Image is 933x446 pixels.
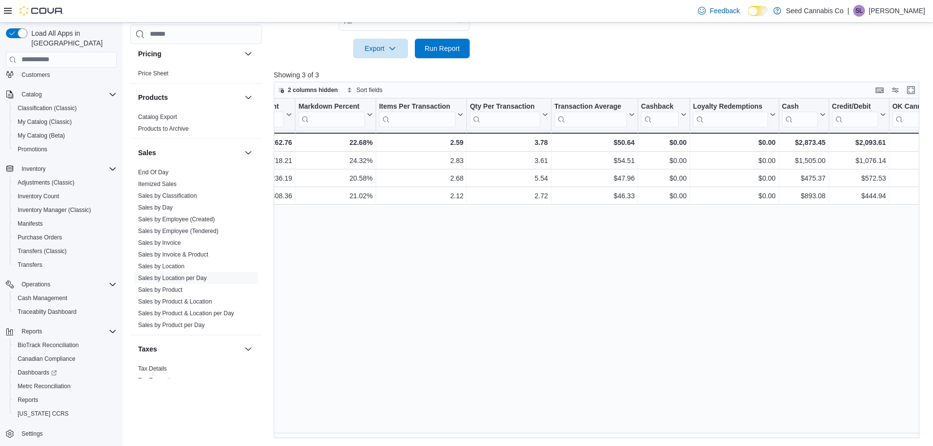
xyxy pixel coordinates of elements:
[14,143,117,155] span: Promotions
[10,101,120,115] button: Classification (Classic)
[425,44,460,53] span: Run Report
[298,172,372,184] div: 20.58%
[14,204,95,216] a: Inventory Manager (Classic)
[379,102,456,111] div: Items Per Transaction
[18,279,54,290] button: Operations
[554,102,626,127] div: Transaction Average
[14,306,80,318] a: Traceabilty Dashboard
[14,339,117,351] span: BioTrack Reconciliation
[18,163,117,175] span: Inventory
[379,102,464,127] button: Items Per Transaction
[14,292,71,304] a: Cash Management
[298,137,372,148] div: 22.68%
[782,102,817,127] div: Cash
[138,275,207,282] a: Sales by Location per Day
[10,129,120,142] button: My Catalog (Beta)
[343,84,386,96] button: Sort fields
[138,113,177,121] span: Catalog Export
[274,84,342,96] button: 2 columns hidden
[853,5,865,17] div: Shawntel Lunn
[693,102,768,111] div: Loyalty Redemptions
[138,365,167,372] a: Tax Details
[138,298,212,305] span: Sales by Product & Location
[379,155,464,166] div: 2.83
[554,102,626,111] div: Transaction Average
[554,137,634,148] div: $50.64
[22,430,43,438] span: Settings
[832,155,885,166] div: $1,076.14
[10,379,120,393] button: Metrc Reconciliation
[14,218,47,230] a: Manifests
[470,102,540,127] div: Qty Per Transaction
[138,344,240,354] button: Taxes
[18,396,38,404] span: Reports
[641,172,687,184] div: $0.00
[298,102,364,127] div: Markdown Percent
[138,239,181,247] span: Sales by Invoice
[18,89,46,100] button: Catalog
[14,367,117,378] span: Dashboards
[693,190,776,202] div: $0.00
[470,172,548,184] div: 5.54
[14,177,78,188] a: Adjustments (Classic)
[14,218,117,230] span: Manifests
[18,326,117,337] span: Reports
[242,343,254,355] button: Taxes
[641,102,687,127] button: Cashback
[138,286,183,293] a: Sales by Product
[782,102,825,127] button: Cash
[2,278,120,291] button: Operations
[288,86,338,94] span: 2 columns hidden
[14,130,69,141] a: My Catalog (Beta)
[782,102,817,111] div: Cash
[242,92,254,103] button: Products
[470,137,548,148] div: 3.78
[641,137,687,148] div: $0.00
[138,148,156,158] h3: Sales
[10,393,120,407] button: Reports
[298,155,372,166] div: 24.32%
[832,102,885,127] button: Credit/Debit
[782,155,825,166] div: $1,505.00
[641,190,687,202] div: $0.00
[130,363,262,390] div: Taxes
[138,227,218,235] span: Sales by Employee (Tendered)
[18,89,117,100] span: Catalog
[18,104,77,112] span: Classification (Classic)
[2,88,120,101] button: Catalog
[694,1,743,21] a: Feedback
[18,382,71,390] span: Metrc Reconciliation
[138,70,168,77] a: Price Sheet
[138,376,180,384] span: Tax Exemptions
[138,125,189,133] span: Products to Archive
[357,86,383,94] span: Sort fields
[18,279,117,290] span: Operations
[18,261,42,269] span: Transfers
[693,155,776,166] div: $0.00
[10,115,120,129] button: My Catalog (Classic)
[10,231,120,244] button: Purchase Orders
[18,308,76,316] span: Traceabilty Dashboard
[14,408,117,420] span: Washington CCRS
[138,93,168,102] h3: Products
[856,5,863,17] span: SL
[10,189,120,203] button: Inventory Count
[782,172,825,184] div: $475.37
[138,93,240,102] button: Products
[138,228,218,235] a: Sales by Employee (Tendered)
[415,39,470,58] button: Run Report
[782,190,825,202] div: $893.08
[18,410,69,418] span: [US_STATE] CCRS
[10,217,120,231] button: Manifests
[786,5,844,17] p: Seed Cannabis Co
[18,192,59,200] span: Inventory Count
[22,71,50,79] span: Customers
[138,286,183,294] span: Sales by Product
[379,190,464,202] div: 2.12
[748,6,768,16] input: Dark Mode
[14,245,117,257] span: Transfers (Classic)
[748,16,748,17] span: Dark Mode
[10,338,120,352] button: BioTrack Reconciliation
[242,48,254,60] button: Pricing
